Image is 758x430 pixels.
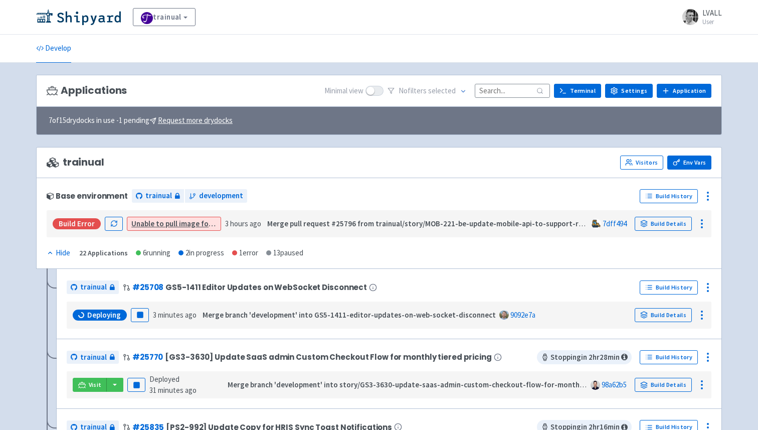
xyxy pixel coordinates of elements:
[635,378,692,392] a: Build Details
[620,156,663,170] a: Visitors
[80,281,107,293] span: trainual
[178,247,224,259] div: 2 in progress
[132,282,163,293] a: #25708
[67,351,119,364] a: trainual
[158,115,233,125] u: Request more drydocks
[635,217,692,231] a: Build Details
[667,156,711,170] a: Env Vars
[640,350,698,364] a: Build History
[554,84,601,98] a: Terminal
[603,219,627,228] a: 7dff494
[640,189,698,203] a: Build History
[475,84,550,97] input: Search...
[36,9,121,25] img: Shipyard logo
[89,381,102,389] span: Visit
[676,9,722,25] a: LVALL User
[47,247,70,259] div: Hide
[87,310,121,320] span: Deploying
[185,189,247,203] a: development
[428,86,456,95] span: selected
[131,219,237,228] a: Unable to pull image for worker
[132,352,163,362] a: #25770
[136,247,170,259] div: 6 running
[153,310,197,320] time: 3 minutes ago
[228,380,611,389] strong: Merge branch 'development' into story/GS3-3630-update-saas-admin-custom-checkout-flow-for-monthly...
[165,283,367,292] span: GS5-1411 Editor Updates on WebSocket Disconnect
[324,85,363,97] span: Minimal view
[67,280,119,294] a: trainual
[131,308,149,322] button: Pause
[165,353,491,361] span: [GS3-3630] Update SaaS admin Custom Checkout Flow for monthly tiered pricing
[53,218,101,229] div: Build Error
[132,189,184,203] a: trainual
[80,352,107,363] span: trainual
[635,308,692,322] a: Build Details
[47,192,128,200] div: Base environment
[47,85,127,96] h3: Applications
[537,350,632,364] span: Stopping in 2 hr 28 min
[225,219,261,228] time: 3 hours ago
[73,378,107,392] a: Visit
[149,385,197,395] time: 31 minutes ago
[657,84,711,98] a: Application
[602,380,627,389] a: 98a62b5
[266,247,303,259] div: 13 paused
[199,190,243,202] span: development
[267,219,676,228] strong: Merge pull request #25796 from trainual/story/MOB-221-be-update-mobile-api-to-support-required-re...
[605,84,653,98] a: Settings
[640,280,698,295] a: Build History
[127,378,145,392] button: Pause
[47,247,71,259] button: Hide
[203,310,496,320] strong: Merge branch 'development' into GS5-1411-editor-updates-on-web-socket-disconnect
[702,8,722,18] span: LVALL
[49,115,233,126] span: 7 of 15 drydocks in use - 1 pending
[79,247,128,259] div: 22 Applications
[232,247,258,259] div: 1 error
[702,19,722,25] small: User
[399,85,456,97] span: No filter s
[47,157,104,168] span: trainual
[145,190,172,202] span: trainual
[149,374,197,395] span: Deployed
[133,8,196,26] a: trainual
[36,35,71,63] a: Develop
[510,310,535,320] a: 9092e7a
